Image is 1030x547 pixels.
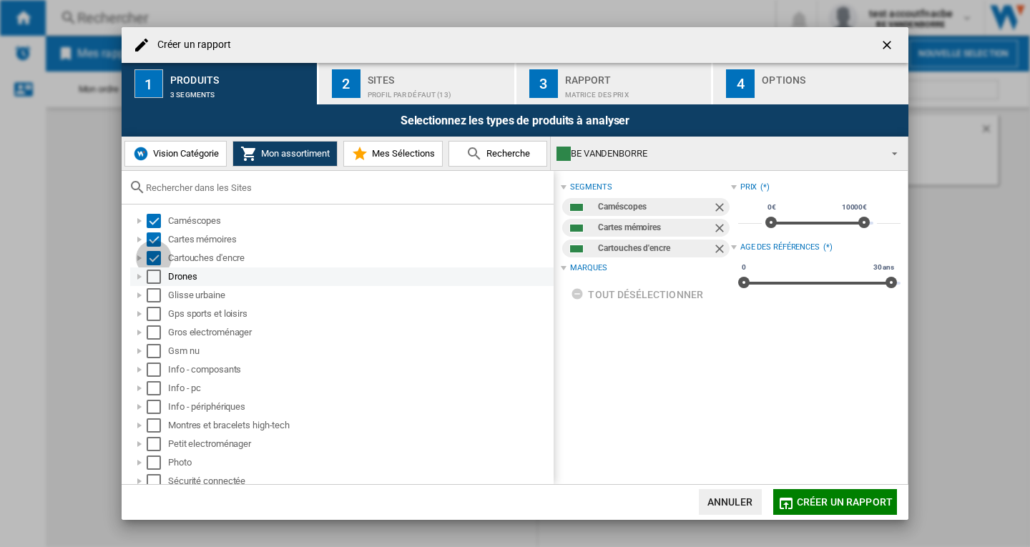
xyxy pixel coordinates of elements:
button: Créer un rapport [773,489,897,515]
img: wiser-icon-blue.png [132,145,149,162]
md-checkbox: Select [147,381,168,395]
span: Créer un rapport [797,496,893,508]
div: Info - composants [168,363,551,377]
ng-md-icon: getI18NText('BUTTONS.CLOSE_DIALOG') [880,38,897,55]
span: Vision Catégorie [149,148,219,159]
div: Glisse urbaine [168,288,551,302]
span: 0€ [765,202,778,213]
md-checkbox: Select [147,270,168,284]
div: Sites [368,69,509,84]
md-checkbox: Select [147,400,168,414]
div: Selectionnez les types de produits à analyser [122,104,908,137]
div: Sécurité connectée [168,474,551,488]
span: Recherche [483,148,530,159]
div: 3 segments [170,84,311,99]
div: 3 [529,69,558,98]
div: Marques [570,262,607,274]
div: 4 [726,69,755,98]
button: tout désélectionner [566,282,707,307]
md-checkbox: Select [147,214,168,228]
ng-md-icon: Retirer [712,242,730,259]
div: Cartes mémoires [168,232,551,247]
div: Gsm nu [168,344,551,358]
button: Vision Catégorie [124,141,227,167]
button: getI18NText('BUTTONS.CLOSE_DIALOG') [874,31,903,59]
button: Annuler [699,489,762,515]
button: Recherche [448,141,547,167]
input: Rechercher dans les Sites [146,182,546,193]
div: 2 [332,69,360,98]
span: 0 [740,262,748,273]
ng-md-icon: Retirer [712,200,730,217]
span: Mes Sélections [368,148,435,159]
button: 2 Sites Profil par défaut (13) [319,63,516,104]
button: 3 Rapport Matrice des prix [516,63,713,104]
div: Gros electroménager [168,325,551,340]
div: Cartes mémoires [598,219,712,237]
md-checkbox: Select [147,307,168,321]
div: Profil par défaut (13) [368,84,509,99]
md-checkbox: Select [147,325,168,340]
div: Options [762,69,903,84]
div: tout désélectionner [571,282,703,307]
md-checkbox: Select [147,363,168,377]
button: 1 Produits 3 segments [122,63,318,104]
div: Gps sports et loisirs [168,307,551,321]
md-checkbox: Select [147,288,168,302]
button: Mon assortiment [232,141,338,167]
div: Age des références [740,242,820,253]
div: Info - périphériques [168,400,551,414]
span: Mon assortiment [257,148,330,159]
div: Matrice des prix [565,84,706,99]
button: 4 Options [713,63,908,104]
button: Mes Sélections [343,141,443,167]
h4: Créer un rapport [150,38,232,52]
div: Caméscopes [598,198,712,216]
div: Rapport [565,69,706,84]
div: BE VANDENBORRE [556,144,879,164]
div: Prix [740,182,757,193]
div: Photo [168,455,551,470]
md-checkbox: Select [147,344,168,358]
div: Cartouches d'encre [598,240,712,257]
md-checkbox: Select [147,455,168,470]
md-checkbox: Select [147,418,168,433]
div: Cartouches d'encre [168,251,551,265]
div: Drones [168,270,551,284]
div: Montres et bracelets high-tech [168,418,551,433]
div: segments [570,182,612,193]
div: Info - pc [168,381,551,395]
md-checkbox: Select [147,251,168,265]
span: 10000€ [840,202,869,213]
md-checkbox: Select [147,232,168,247]
div: Petit electroménager [168,437,551,451]
md-checkbox: Select [147,474,168,488]
div: 1 [134,69,163,98]
div: Caméscopes [168,214,551,228]
ng-md-icon: Retirer [712,221,730,238]
md-checkbox: Select [147,437,168,451]
div: Produits [170,69,311,84]
span: 30 ans [871,262,896,273]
